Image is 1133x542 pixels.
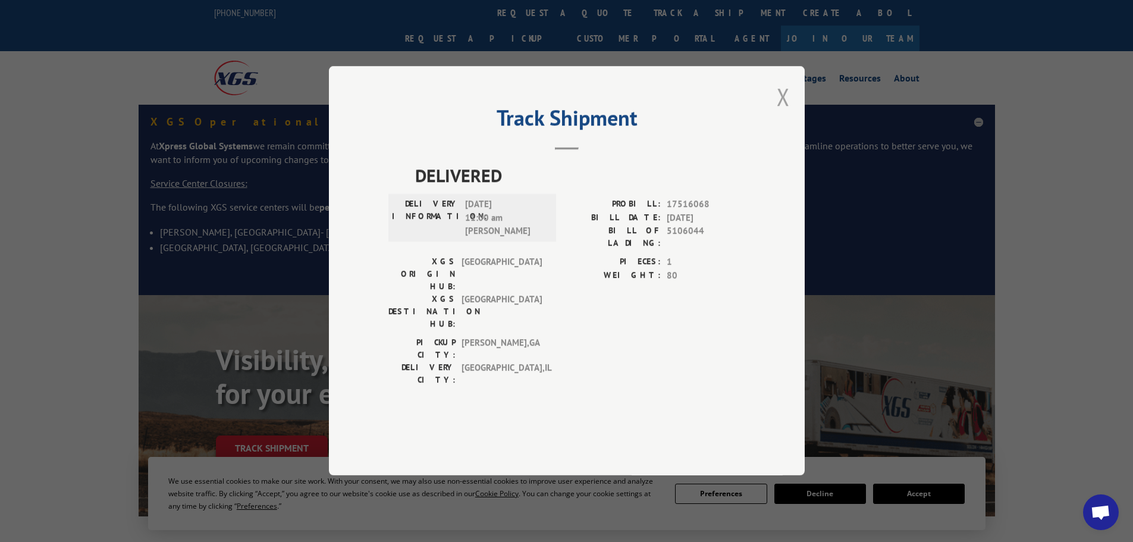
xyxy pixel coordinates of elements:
[567,256,661,270] label: PIECES:
[777,81,790,112] button: Close modal
[667,225,745,250] span: 5106044
[462,256,542,293] span: [GEOGRAPHIC_DATA]
[667,256,745,270] span: 1
[392,198,459,239] label: DELIVERY INFORMATION:
[667,211,745,225] span: [DATE]
[567,225,661,250] label: BILL OF LADING:
[667,198,745,212] span: 17516068
[388,256,456,293] label: XGS ORIGIN HUB:
[567,269,661,283] label: WEIGHT:
[388,109,745,132] h2: Track Shipment
[465,198,545,239] span: [DATE] 11:00 am [PERSON_NAME]
[415,162,745,189] span: DELIVERED
[462,293,542,331] span: [GEOGRAPHIC_DATA]
[1083,494,1119,530] a: Open chat
[388,337,456,362] label: PICKUP CITY:
[462,362,542,387] span: [GEOGRAPHIC_DATA] , IL
[567,211,661,225] label: BILL DATE:
[462,337,542,362] span: [PERSON_NAME] , GA
[567,198,661,212] label: PROBILL:
[667,269,745,283] span: 80
[388,362,456,387] label: DELIVERY CITY:
[388,293,456,331] label: XGS DESTINATION HUB:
